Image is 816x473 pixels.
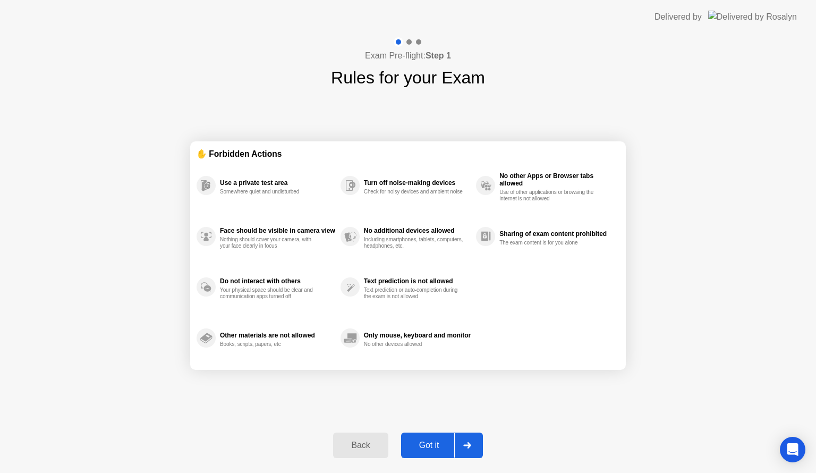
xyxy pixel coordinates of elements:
[336,441,385,450] div: Back
[404,441,454,450] div: Got it
[780,437,805,462] div: Open Intercom Messenger
[654,11,702,23] div: Delivered by
[364,341,464,348] div: No other devices allowed
[364,287,464,300] div: Text prediction or auto-completion during the exam is not allowed
[499,189,600,202] div: Use of other applications or browsing the internet is not allowed
[364,332,471,339] div: Only mouse, keyboard and monitor
[708,11,797,23] img: Delivered by Rosalyn
[331,65,485,90] h1: Rules for your Exam
[220,341,320,348] div: Books, scripts, papers, etc
[220,287,320,300] div: Your physical space should be clear and communication apps turned off
[364,236,464,249] div: Including smartphones, tablets, computers, headphones, etc.
[364,179,471,187] div: Turn off noise-making devices
[220,236,320,249] div: Nothing should cover your camera, with your face clearly in focus
[220,332,335,339] div: Other materials are not allowed
[333,433,388,458] button: Back
[499,230,614,238] div: Sharing of exam content prohibited
[220,227,335,234] div: Face should be visible in camera view
[365,49,451,62] h4: Exam Pre-flight:
[499,172,614,187] div: No other Apps or Browser tabs allowed
[364,227,471,234] div: No additional devices allowed
[499,240,600,246] div: The exam content is for you alone
[220,189,320,195] div: Somewhere quiet and undisturbed
[220,179,335,187] div: Use a private test area
[197,148,619,160] div: ✋ Forbidden Actions
[364,189,464,195] div: Check for noisy devices and ambient noise
[220,277,335,285] div: Do not interact with others
[426,51,451,60] b: Step 1
[401,433,483,458] button: Got it
[364,277,471,285] div: Text prediction is not allowed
